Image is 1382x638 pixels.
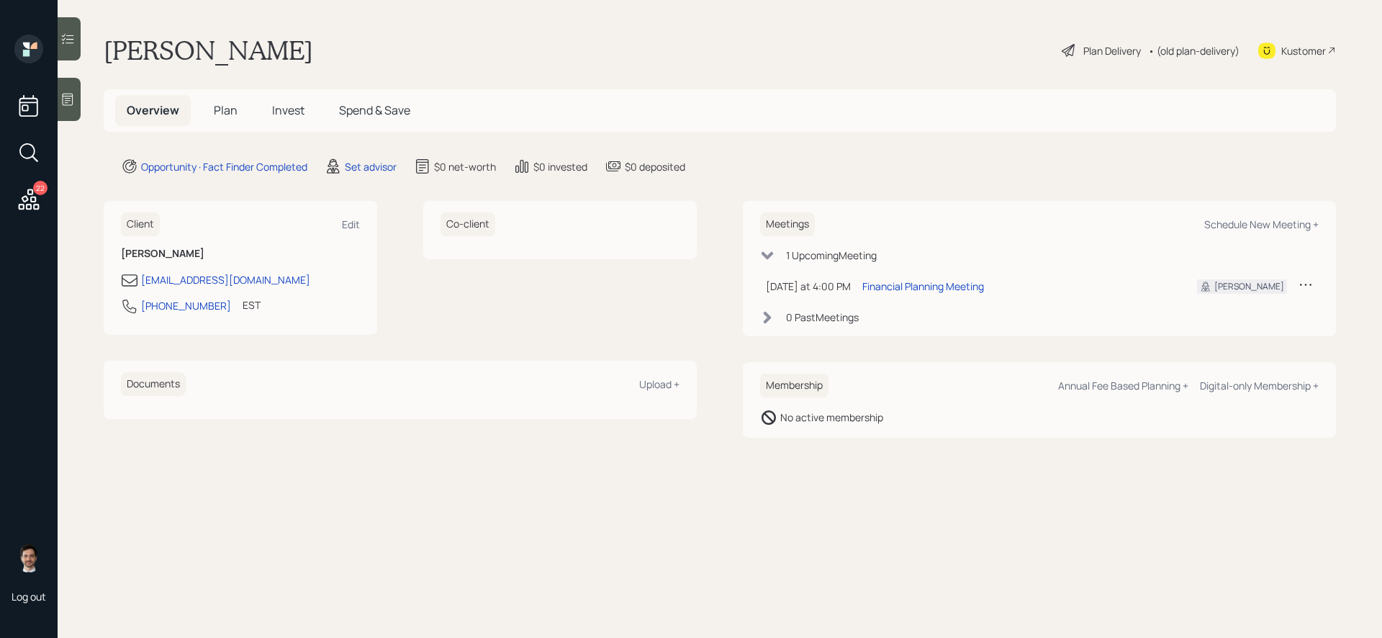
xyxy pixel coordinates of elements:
div: No active membership [780,410,883,425]
div: [PHONE_NUMBER] [141,298,231,313]
span: Spend & Save [339,102,410,118]
h6: Meetings [760,212,815,236]
span: Invest [272,102,304,118]
div: EST [243,297,261,313]
h6: Co-client [441,212,495,236]
div: $0 deposited [625,159,685,174]
div: Upload + [639,377,679,391]
div: Opportunity · Fact Finder Completed [141,159,307,174]
div: $0 invested [533,159,587,174]
div: Log out [12,590,46,603]
h6: Documents [121,372,186,396]
div: [EMAIL_ADDRESS][DOMAIN_NAME] [141,272,310,287]
div: Edit [342,217,360,231]
img: jonah-coleman-headshot.png [14,544,43,572]
div: Set advisor [345,159,397,174]
div: Financial Planning Meeting [862,279,984,294]
div: 22 [33,181,48,195]
div: Schedule New Meeting + [1204,217,1319,231]
div: 1 Upcoming Meeting [786,248,877,263]
div: Plan Delivery [1083,43,1141,58]
span: Plan [214,102,238,118]
span: Overview [127,102,179,118]
h1: [PERSON_NAME] [104,35,313,66]
div: • (old plan-delivery) [1148,43,1239,58]
h6: Client [121,212,160,236]
div: 0 Past Meeting s [786,310,859,325]
h6: Membership [760,374,828,397]
div: [DATE] at 4:00 PM [766,279,851,294]
div: [PERSON_NAME] [1214,280,1284,293]
h6: [PERSON_NAME] [121,248,360,260]
div: $0 net-worth [434,159,496,174]
div: Kustomer [1281,43,1326,58]
div: Digital-only Membership + [1200,379,1319,392]
div: Annual Fee Based Planning + [1058,379,1188,392]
